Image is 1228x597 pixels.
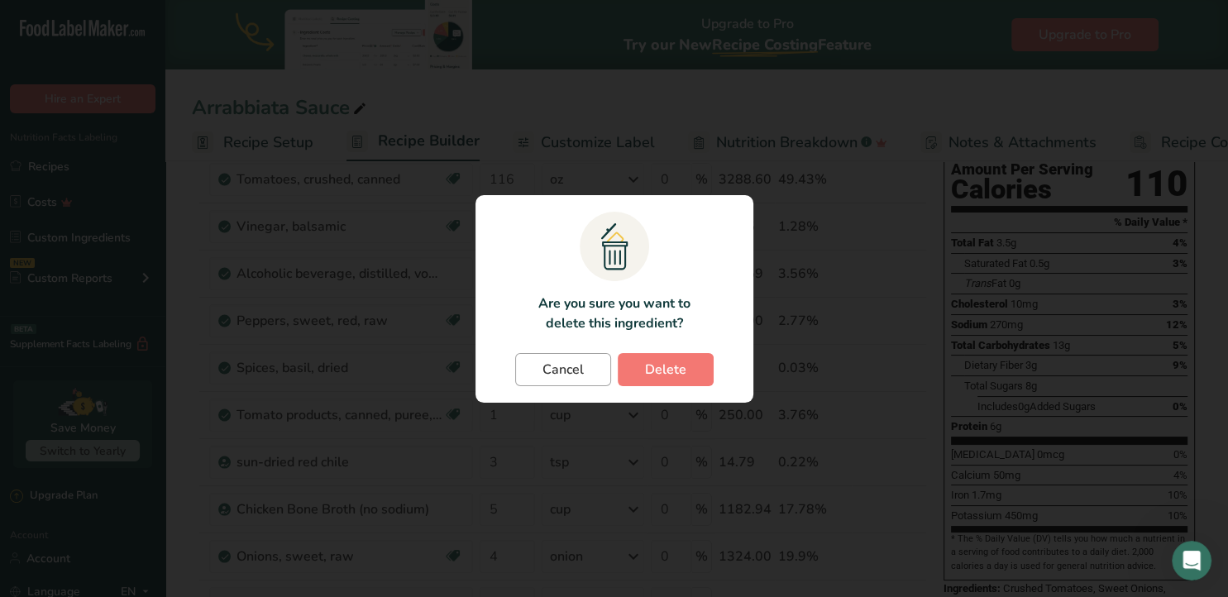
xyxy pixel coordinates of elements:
span: Delete [645,360,686,380]
p: Are you sure you want to delete this ingredient? [528,294,700,333]
button: Delete [618,353,714,386]
button: Cancel [515,353,611,386]
iframe: Intercom live chat [1172,541,1211,580]
span: Cancel [542,360,584,380]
